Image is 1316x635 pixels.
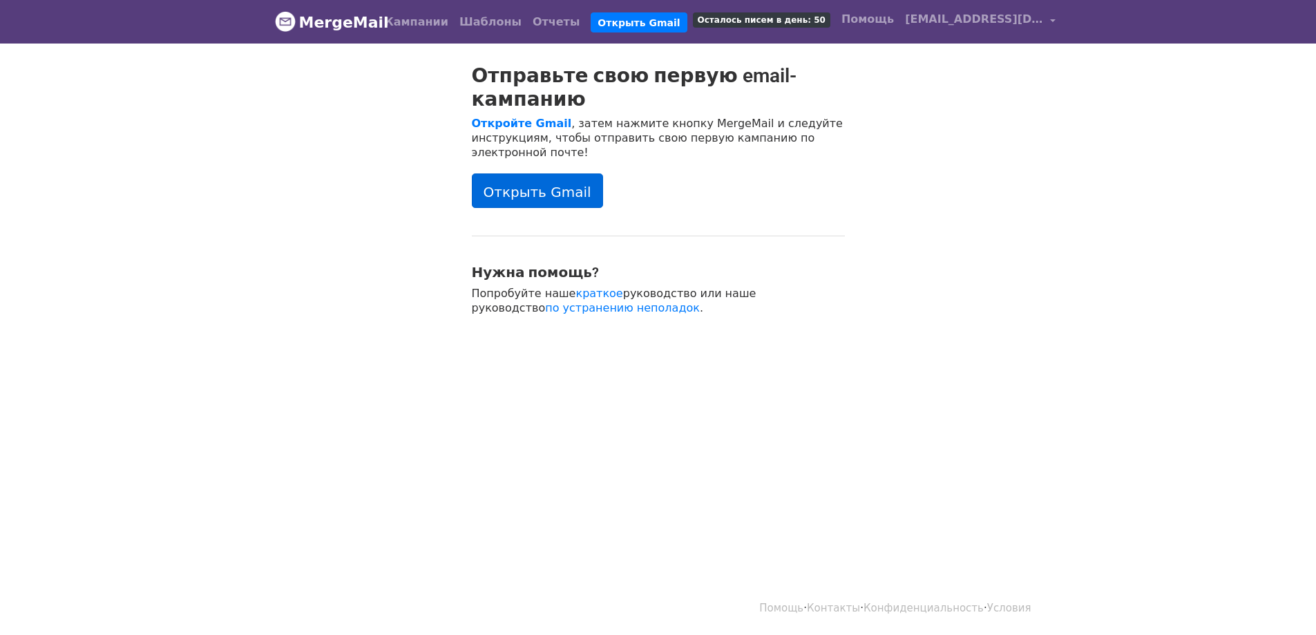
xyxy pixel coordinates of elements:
a: Шаблоны [454,8,527,36]
img: Логотип MergeMail [275,11,296,32]
a: MergeMail [275,8,368,37]
font: руководство или наше руководство [472,287,756,314]
font: Шаблоны [459,15,522,28]
font: . [700,301,703,314]
a: краткое [575,287,622,300]
font: , затем нажмите кнопку MergeMail и следуйте инструкциям, чтобы отправить свою первую кампанию по ... [472,117,843,159]
a: Откройте Gmail [472,117,572,130]
font: Отправьте свою первую email-кампанию [472,64,797,111]
font: Нужна помощь? [472,264,599,281]
a: [EMAIL_ADDRESS][DOMAIN_NAME] [899,6,1061,38]
a: Отчеты [527,8,585,36]
a: по устранению неполадок [545,301,700,314]
font: Помощь [841,12,894,26]
font: Открыть Gmail [598,17,680,28]
font: · [803,602,807,614]
font: Попробуйте наше [472,287,576,300]
font: MergeMail [299,14,389,31]
a: Условия [987,602,1031,614]
a: Помощь [836,6,899,33]
font: Отчеты [533,15,580,28]
a: Кампании [379,8,454,36]
font: Кампании [385,15,448,28]
a: Осталось писем в день: 50 [687,6,836,33]
a: Конфиденциальность [864,602,984,614]
a: Открыть Gmail [591,12,687,33]
font: · [984,602,987,614]
font: [EMAIL_ADDRESS][DOMAIN_NAME] [905,12,1120,26]
a: Открыть Gmail [472,173,603,208]
font: Открыть Gmail [484,183,591,200]
a: Контакты [807,602,860,614]
font: · [860,602,864,614]
font: Осталось писем в день: 50 [698,15,826,25]
iframe: Виджет чата [1247,569,1316,635]
a: Помощь [759,602,803,614]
